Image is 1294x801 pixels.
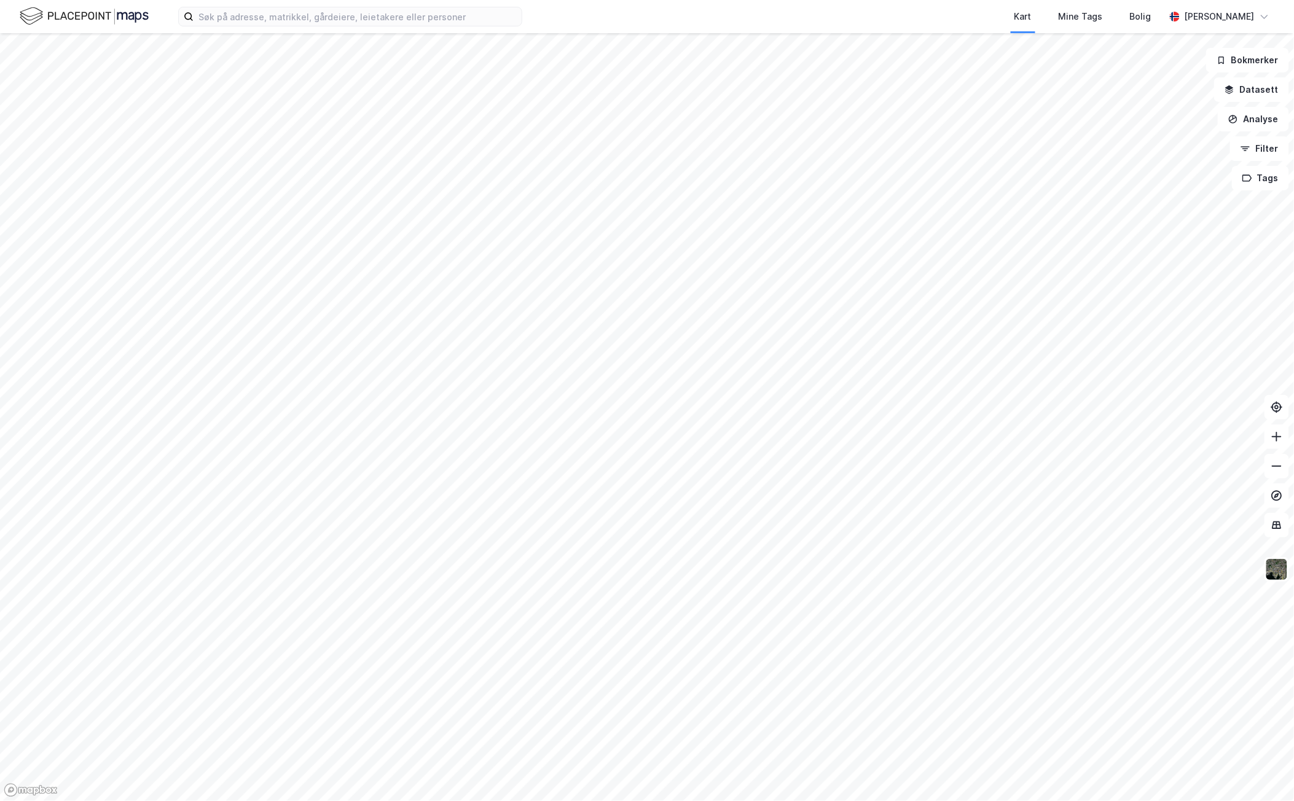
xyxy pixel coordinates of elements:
[1233,742,1294,801] div: Chatt-widget
[1059,9,1103,24] div: Mine Tags
[20,6,149,27] img: logo.f888ab2527a4732fd821a326f86c7f29.svg
[1130,9,1151,24] div: Bolig
[1014,9,1032,24] div: Kart
[1185,9,1255,24] div: [PERSON_NAME]
[194,7,522,26] input: Søk på adresse, matrikkel, gårdeiere, leietakere eller personer
[1233,742,1294,801] iframe: Chat Widget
